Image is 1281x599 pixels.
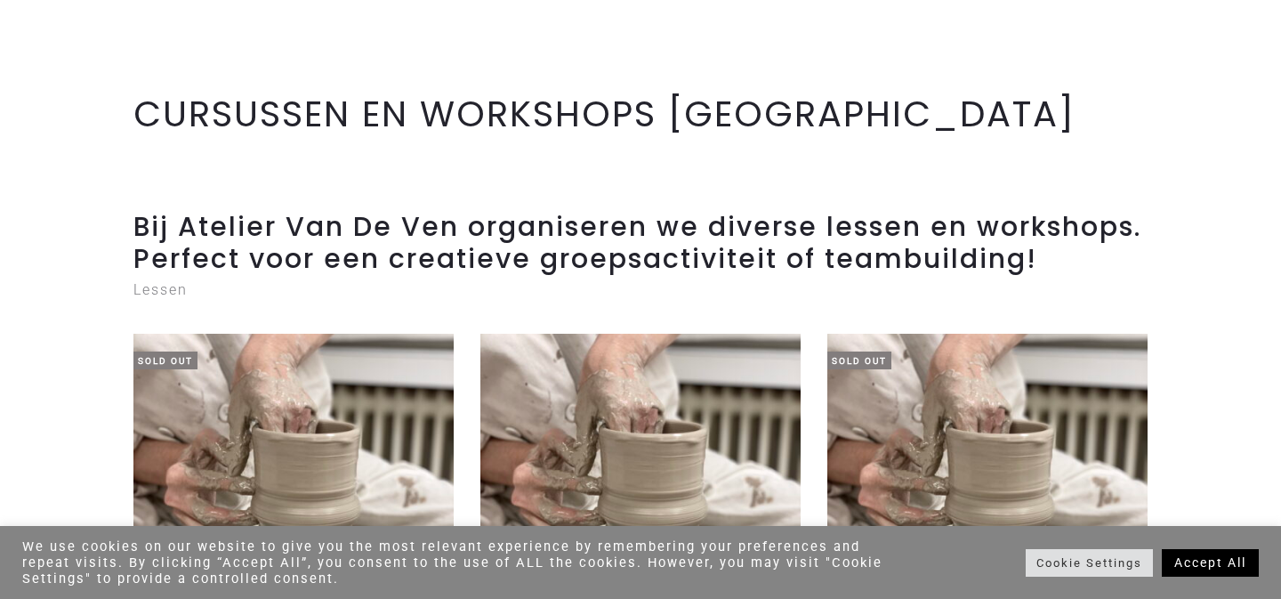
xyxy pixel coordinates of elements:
[133,275,1148,305] p: Lessen
[22,538,888,587] div: We use cookies on our website to give you the most relevant experience by remembering your prefer...
[133,211,1148,275] h2: Bij Atelier Van De Ven organiseren we diverse lessen en workshops. Perfect voor een creatieve gro...
[1026,549,1153,577] a: Cookie Settings
[1162,549,1259,577] a: Accept All
[133,352,197,369] span: Sold Out
[827,352,891,369] span: Sold Out
[133,93,1148,135] h1: CURSUSSEN EN WORKSHOPS [GEOGRAPHIC_DATA]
